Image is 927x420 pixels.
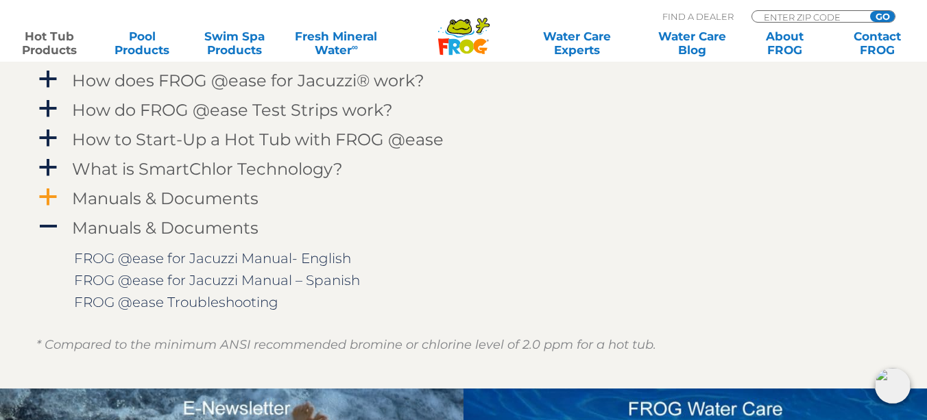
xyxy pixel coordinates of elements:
[38,128,58,149] span: a
[749,29,821,57] a: AboutFROG
[36,215,880,240] a: A Manuals & Documents
[36,156,880,182] a: a What is SmartChlor Technology?
[656,29,728,57] a: Water CareBlog
[199,29,271,57] a: Swim SpaProducts
[36,127,880,152] a: a How to Start-Up a Hot Tub with FROG @ease
[36,97,880,123] a: a How do FROG @ease Test Strips work?
[106,29,178,57] a: PoolProducts
[38,99,58,119] span: a
[74,250,351,267] a: FROG @ease for Jacuzzi Manual- English
[72,101,393,119] h4: How do FROG @ease Test Strips work?
[72,160,343,178] h4: What is SmartChlor Technology?
[38,158,58,178] span: a
[72,189,258,208] h4: Manuals & Documents
[36,337,656,352] em: * Compared to the minimum ANSI recommended bromine or chlorine level of 2.0 ppm for a hot tub.
[36,68,880,93] a: a How does FROG @ease for Jacuzzi® work?
[762,11,855,23] input: Zip Code Form
[841,29,913,57] a: ContactFROG
[662,10,734,23] p: Find A Dealer
[38,187,58,208] span: a
[72,71,424,90] h4: How does FROG @ease for Jacuzzi® work?
[352,42,358,52] sup: ∞
[519,29,636,57] a: Water CareExperts
[870,11,895,22] input: GO
[38,217,58,237] span: A
[36,186,880,211] a: a Manuals & Documents
[875,368,911,404] img: openIcon
[72,130,444,149] h4: How to Start-Up a Hot Tub with FROG @ease
[38,69,58,90] span: a
[14,29,86,57] a: Hot TubProducts
[291,29,381,57] a: Fresh MineralWater∞
[74,294,278,310] a: FROG @ease Troubleshooting
[74,272,360,288] a: FROG @ease for Jacuzzi Manual – Spanish
[72,219,258,237] h4: Manuals & Documents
